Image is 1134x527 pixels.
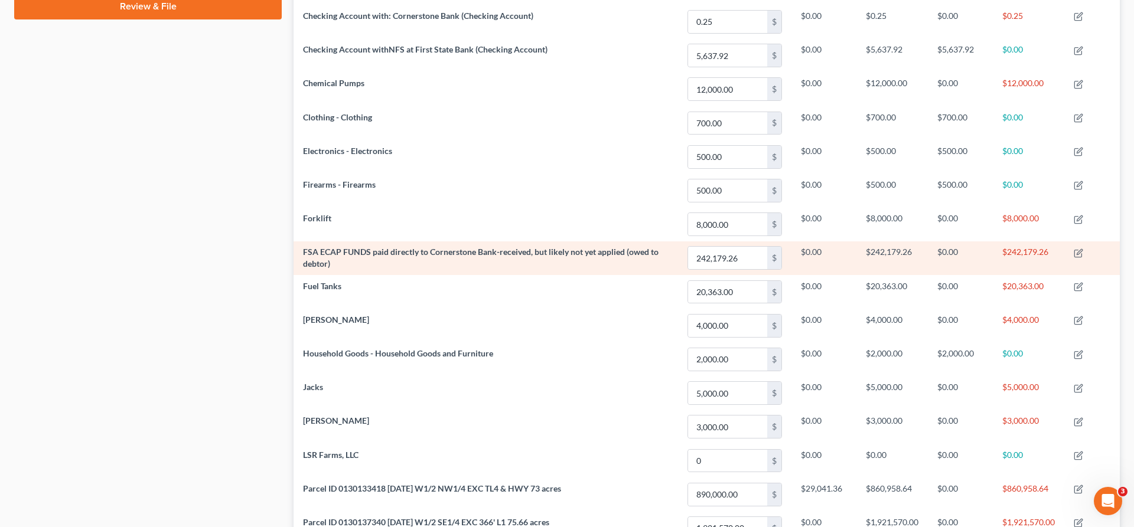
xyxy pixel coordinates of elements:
input: 0.00 [688,450,767,472]
td: $0.00 [791,5,856,38]
td: $0.00 [928,477,993,511]
td: $500.00 [928,174,993,207]
td: $0.00 [791,410,856,444]
td: $8,000.00 [856,207,928,241]
td: $4,000.00 [856,309,928,342]
td: $8,000.00 [993,207,1064,241]
td: $0.00 [791,207,856,241]
div: $ [767,483,781,506]
td: $0.00 [791,73,856,106]
div: $ [767,415,781,438]
input: 0.00 [688,382,767,404]
td: $2,000.00 [928,342,993,376]
td: $0.00 [993,38,1064,72]
td: $0.00 [993,342,1064,376]
span: Jacks [303,382,323,392]
input: 0.00 [688,179,767,202]
input: 0.00 [688,44,767,67]
span: Clothing - Clothing [303,112,372,122]
span: Firearms - Firearms [303,179,376,189]
td: $700.00 [928,106,993,140]
td: $0.00 [791,38,856,72]
div: $ [767,213,781,235]
span: Checking Account withNFS at First State Bank (Checking Account) [303,44,548,54]
iframe: Intercom live chat [1094,487,1122,515]
div: $ [767,247,781,269]
td: $2,000.00 [856,342,928,376]
td: $0.00 [928,275,993,309]
span: [PERSON_NAME] [303,315,369,325]
span: [PERSON_NAME] [303,415,369,425]
td: $860,958.64 [856,477,928,511]
td: $5,637.92 [928,38,993,72]
td: $0.00 [928,73,993,106]
td: $0.00 [791,174,856,207]
input: 0.00 [688,78,767,100]
div: $ [767,315,781,337]
div: $ [767,281,781,303]
td: $0.00 [928,309,993,342]
input: 0.00 [688,213,767,235]
div: $ [767,44,781,67]
td: $0.00 [993,140,1064,174]
td: $12,000.00 [993,73,1064,106]
td: $5,637.92 [856,38,928,72]
td: $3,000.00 [856,410,928,444]
td: $0.00 [856,444,928,477]
td: $3,000.00 [993,410,1064,444]
td: $0.00 [791,342,856,376]
td: $5,000.00 [993,377,1064,410]
span: LSR Farms, LLC [303,450,359,460]
td: $0.00 [928,5,993,38]
td: $4,000.00 [993,309,1064,342]
div: $ [767,382,781,404]
span: Forklift [303,213,331,223]
td: $500.00 [856,174,928,207]
td: $0.00 [928,410,993,444]
span: Chemical Pumps [303,78,364,88]
span: Parcel ID 0130137340 [DATE] W1/2 SE1/4 EXC 366' L1 75.66 acres [303,517,549,527]
div: $ [767,179,781,202]
td: $0.00 [928,241,993,275]
div: $ [767,146,781,168]
input: 0.00 [688,247,767,269]
input: 0.00 [688,348,767,371]
td: $0.00 [791,106,856,140]
div: $ [767,112,781,135]
td: $0.00 [791,309,856,342]
span: FSA ECAP FUNDS paid directly to Cornerstone Bank-received, but likely not yet applied (owed to de... [303,247,659,269]
td: $5,000.00 [856,377,928,410]
div: $ [767,450,781,472]
td: $860,958.64 [993,477,1064,511]
td: $0.00 [993,444,1064,477]
td: $0.00 [993,106,1064,140]
td: $20,363.00 [856,275,928,309]
td: $0.00 [928,377,993,410]
input: 0.00 [688,146,767,168]
td: $242,179.26 [993,241,1064,275]
span: Electronics - Electronics [303,146,392,156]
span: Checking Account with: Cornerstone Bank (Checking Account) [303,11,533,21]
td: $0.00 [928,444,993,477]
td: $700.00 [856,106,928,140]
td: $0.00 [928,207,993,241]
span: Fuel Tanks [303,281,341,291]
span: 3 [1118,487,1128,496]
td: $0.00 [993,174,1064,207]
td: $500.00 [856,140,928,174]
td: $29,041.36 [791,477,856,511]
td: $0.25 [993,5,1064,38]
td: $0.00 [791,275,856,309]
td: $0.00 [791,241,856,275]
div: $ [767,348,781,371]
span: Parcel ID 0130133418 [DATE] W1/2 NW1/4 EXC TL4 & HWY 73 acres [303,483,561,493]
input: 0.00 [688,415,767,438]
td: $20,363.00 [993,275,1064,309]
input: 0.00 [688,281,767,303]
td: $0.00 [791,444,856,477]
span: Household Goods - Household Goods and Furniture [303,348,493,358]
td: $500.00 [928,140,993,174]
td: $0.00 [791,377,856,410]
td: $242,179.26 [856,241,928,275]
input: 0.00 [688,112,767,135]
